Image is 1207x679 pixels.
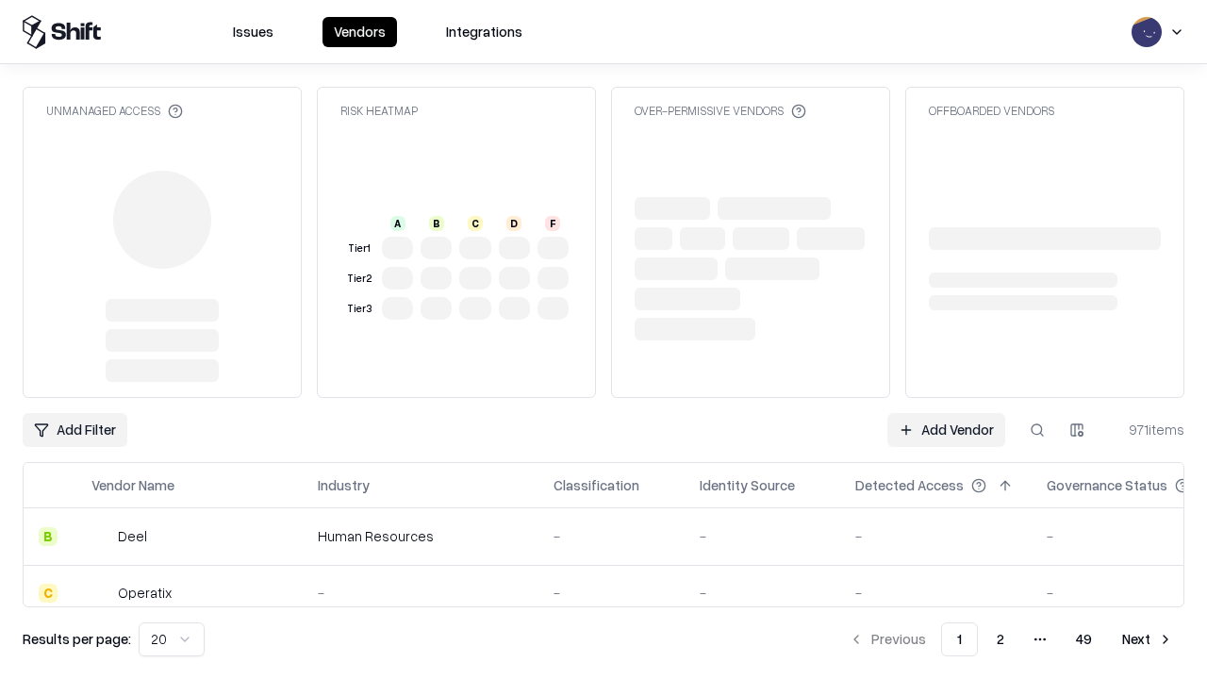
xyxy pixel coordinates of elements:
div: - [855,583,1017,603]
a: Add Vendor [887,413,1005,447]
div: Over-Permissive Vendors [635,103,806,119]
button: 49 [1061,622,1107,656]
div: D [506,216,521,231]
div: B [429,216,444,231]
div: B [39,527,58,546]
div: - [700,526,825,546]
div: Industry [318,475,370,495]
div: Operatix [118,583,172,603]
div: Vendor Name [91,475,174,495]
button: Integrations [435,17,534,47]
div: Offboarded Vendors [929,103,1054,119]
button: Issues [222,17,285,47]
div: C [468,216,483,231]
div: Deel [118,526,147,546]
div: Classification [554,475,639,495]
nav: pagination [837,622,1184,656]
div: Human Resources [318,526,523,546]
div: 971 items [1109,420,1184,439]
div: - [554,526,670,546]
div: - [554,583,670,603]
button: 1 [941,622,978,656]
div: C [39,584,58,603]
button: Vendors [322,17,397,47]
div: Tier 2 [344,271,374,287]
div: - [855,526,1017,546]
div: Unmanaged Access [46,103,183,119]
div: F [545,216,560,231]
div: - [700,583,825,603]
img: Operatix [91,584,110,603]
div: - [318,583,523,603]
p: Results per page: [23,629,131,649]
div: Detected Access [855,475,964,495]
button: 2 [982,622,1019,656]
div: A [390,216,405,231]
div: Risk Heatmap [340,103,418,119]
button: Next [1111,622,1184,656]
div: Tier 3 [344,301,374,317]
div: Identity Source [700,475,795,495]
div: Governance Status [1047,475,1167,495]
div: Tier 1 [344,240,374,257]
img: Deel [91,527,110,546]
button: Add Filter [23,413,127,447]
